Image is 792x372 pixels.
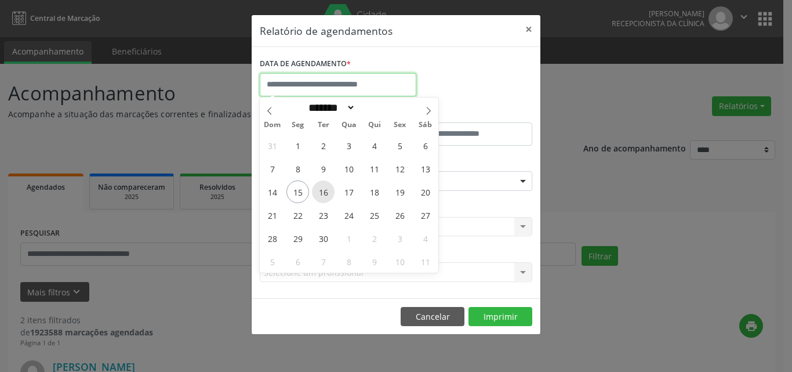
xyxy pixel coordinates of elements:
span: Setembro 14, 2025 [261,180,284,203]
span: Setembro 9, 2025 [312,157,335,180]
span: Outubro 10, 2025 [388,250,411,273]
span: Qua [336,121,362,129]
span: Outubro 6, 2025 [286,250,309,273]
span: Setembro 6, 2025 [414,134,437,157]
span: Sex [387,121,413,129]
span: Setembro 29, 2025 [286,227,309,250]
span: Setembro 5, 2025 [388,134,411,157]
span: Setembro 17, 2025 [337,180,360,203]
span: Setembro 3, 2025 [337,134,360,157]
span: Setembro 23, 2025 [312,204,335,226]
span: Sáb [413,121,438,129]
span: Outubro 7, 2025 [312,250,335,273]
label: DATA DE AGENDAMENTO [260,55,351,73]
select: Month [304,102,355,114]
span: Setembro 27, 2025 [414,204,437,226]
button: Close [517,15,540,44]
span: Setembro 12, 2025 [388,157,411,180]
span: Setembro 16, 2025 [312,180,335,203]
span: Ter [311,121,336,129]
span: Dom [260,121,285,129]
span: Setembro 8, 2025 [286,157,309,180]
span: Setembro 10, 2025 [337,157,360,180]
span: Setembro 11, 2025 [363,157,386,180]
span: Setembro 21, 2025 [261,204,284,226]
span: Setembro 20, 2025 [414,180,437,203]
span: Outubro 2, 2025 [363,227,386,250]
span: Setembro 24, 2025 [337,204,360,226]
h5: Relatório de agendamentos [260,23,393,38]
span: Agosto 31, 2025 [261,134,284,157]
span: Outubro 1, 2025 [337,227,360,250]
span: Setembro 19, 2025 [388,180,411,203]
span: Outubro 8, 2025 [337,250,360,273]
label: ATÉ [399,104,532,122]
span: Outubro 9, 2025 [363,250,386,273]
span: Qui [362,121,387,129]
span: Setembro 30, 2025 [312,227,335,250]
input: Year [355,102,394,114]
span: Setembro 2, 2025 [312,134,335,157]
button: Cancelar [401,307,464,327]
span: Setembro 1, 2025 [286,134,309,157]
span: Setembro 26, 2025 [388,204,411,226]
button: Imprimir [468,307,532,327]
span: Setembro 25, 2025 [363,204,386,226]
span: Outubro 4, 2025 [414,227,437,250]
span: Setembro 13, 2025 [414,157,437,180]
span: Setembro 18, 2025 [363,180,386,203]
span: Setembro 7, 2025 [261,157,284,180]
span: Setembro 28, 2025 [261,227,284,250]
span: Outubro 11, 2025 [414,250,437,273]
span: Outubro 5, 2025 [261,250,284,273]
span: Outubro 3, 2025 [388,227,411,250]
span: Setembro 15, 2025 [286,180,309,203]
span: Seg [285,121,311,129]
span: Setembro 4, 2025 [363,134,386,157]
span: Setembro 22, 2025 [286,204,309,226]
